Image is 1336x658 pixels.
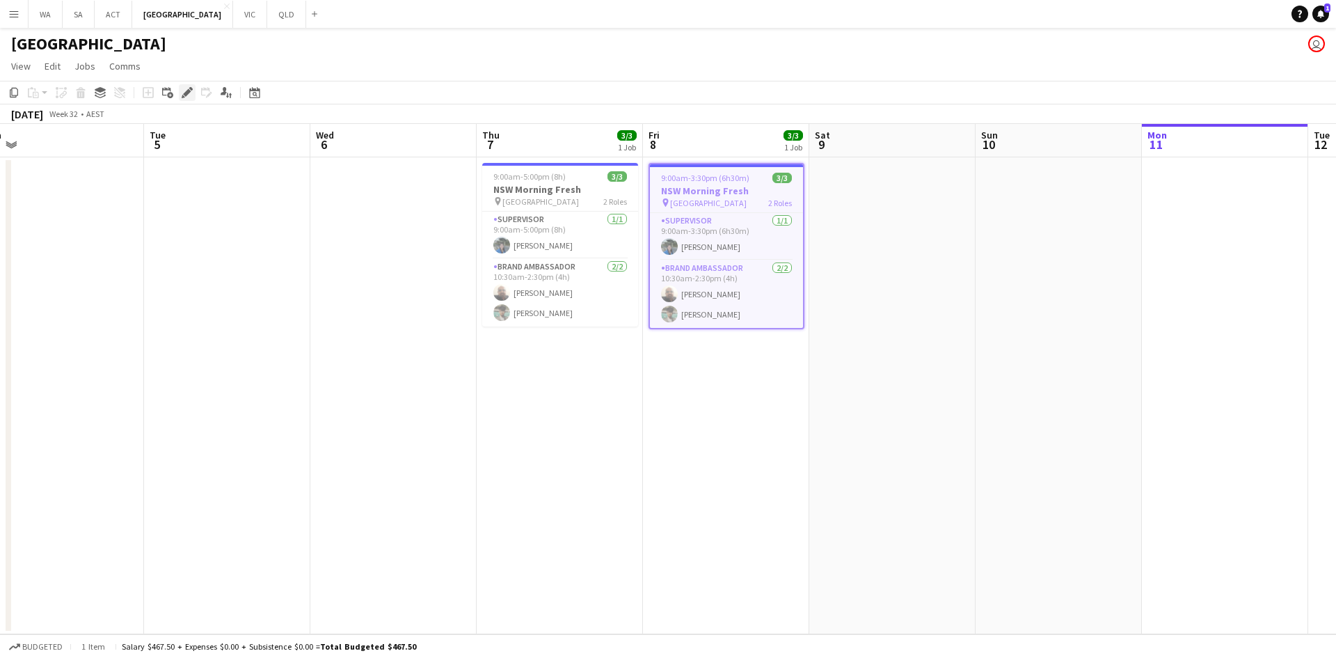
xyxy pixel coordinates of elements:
[480,136,500,152] span: 7
[11,107,43,121] div: [DATE]
[650,213,803,260] app-card-role: Supervisor1/19:00am-3:30pm (6h30m)[PERSON_NAME]
[104,57,146,75] a: Comms
[63,1,95,28] button: SA
[502,196,579,207] span: [GEOGRAPHIC_DATA]
[122,641,416,652] div: Salary $467.50 + Expenses $0.00 + Subsistence $0.00 =
[1312,6,1329,22] a: 1
[772,173,792,183] span: 3/3
[74,60,95,72] span: Jobs
[1145,136,1167,152] span: 11
[603,196,627,207] span: 2 Roles
[813,136,830,152] span: 9
[314,136,334,152] span: 6
[768,198,792,208] span: 2 Roles
[649,163,804,329] app-job-card: 9:00am-3:30pm (6h30m)3/3NSW Morning Fresh [GEOGRAPHIC_DATA]2 RolesSupervisor1/19:00am-3:30pm (6h3...
[86,109,104,119] div: AEST
[650,260,803,328] app-card-role: Brand Ambassador2/210:30am-2:30pm (4h)[PERSON_NAME][PERSON_NAME]
[493,171,566,182] span: 9:00am-5:00pm (8h)
[77,641,110,652] span: 1 item
[607,171,627,182] span: 3/3
[148,136,166,152] span: 5
[233,1,267,28] button: VIC
[981,129,998,141] span: Sun
[1324,3,1330,13] span: 1
[482,212,638,259] app-card-role: Supervisor1/19:00am-5:00pm (8h)[PERSON_NAME]
[617,130,637,141] span: 3/3
[109,60,141,72] span: Comms
[150,129,166,141] span: Tue
[784,130,803,141] span: 3/3
[6,57,36,75] a: View
[1147,129,1167,141] span: Mon
[1312,136,1330,152] span: 12
[11,60,31,72] span: View
[46,109,81,119] span: Week 32
[1308,36,1325,52] app-user-avatar: Declan Murray
[132,1,233,28] button: [GEOGRAPHIC_DATA]
[7,639,65,655] button: Budgeted
[320,641,416,652] span: Total Budgeted $467.50
[316,129,334,141] span: Wed
[784,142,802,152] div: 1 Job
[646,136,660,152] span: 8
[661,173,749,183] span: 9:00am-3:30pm (6h30m)
[267,1,306,28] button: QLD
[979,136,998,152] span: 10
[95,1,132,28] button: ACT
[29,1,63,28] button: WA
[482,129,500,141] span: Thu
[618,142,636,152] div: 1 Job
[482,259,638,327] app-card-role: Brand Ambassador2/210:30am-2:30pm (4h)[PERSON_NAME][PERSON_NAME]
[1314,129,1330,141] span: Tue
[39,57,66,75] a: Edit
[650,185,803,197] h3: NSW Morning Fresh
[69,57,101,75] a: Jobs
[815,129,830,141] span: Sat
[482,183,638,196] h3: NSW Morning Fresh
[45,60,61,72] span: Edit
[649,129,660,141] span: Fri
[11,33,166,54] h1: [GEOGRAPHIC_DATA]
[482,163,638,327] app-job-card: 9:00am-5:00pm (8h)3/3NSW Morning Fresh [GEOGRAPHIC_DATA]2 RolesSupervisor1/19:00am-5:00pm (8h)[PE...
[670,198,747,208] span: [GEOGRAPHIC_DATA]
[22,642,63,652] span: Budgeted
